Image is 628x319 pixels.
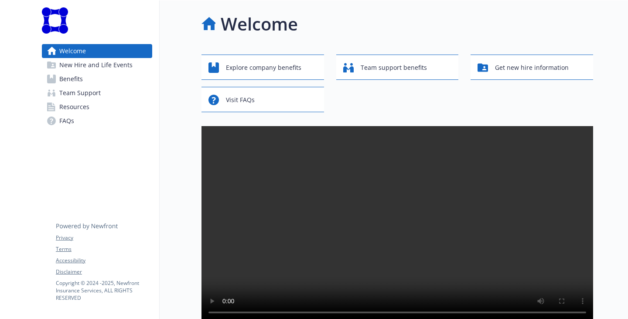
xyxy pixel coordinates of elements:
button: Visit FAQs [201,87,324,112]
button: Get new hire information [471,55,593,80]
span: Benefits [59,72,83,86]
span: FAQs [59,114,74,128]
span: Get new hire information [495,59,569,76]
a: Benefits [42,72,152,86]
a: Terms [56,245,152,253]
p: Copyright © 2024 - 2025 , Newfront Insurance Services, ALL RIGHTS RESERVED [56,279,152,302]
span: Team Support [59,86,101,100]
span: New Hire and Life Events [59,58,133,72]
span: Team support benefits [361,59,427,76]
button: Explore company benefits [201,55,324,80]
span: Welcome [59,44,86,58]
a: Resources [42,100,152,114]
a: Welcome [42,44,152,58]
a: Accessibility [56,257,152,264]
a: Team Support [42,86,152,100]
button: Team support benefits [336,55,459,80]
span: Resources [59,100,89,114]
a: Privacy [56,234,152,242]
h1: Welcome [221,11,298,37]
a: FAQs [42,114,152,128]
span: Explore company benefits [226,59,301,76]
a: Disclaimer [56,268,152,276]
a: New Hire and Life Events [42,58,152,72]
span: Visit FAQs [226,92,255,108]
